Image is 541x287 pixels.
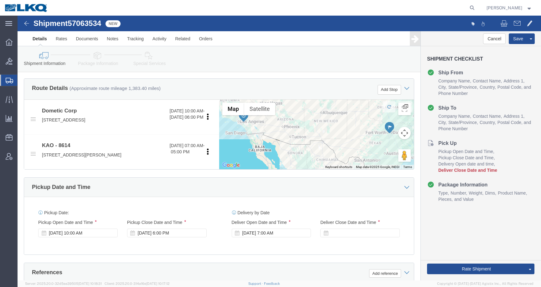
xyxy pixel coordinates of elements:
[437,281,533,286] span: Copyright © [DATE]-[DATE] Agistix Inc., All Rights Reserved
[486,4,533,12] button: [PERSON_NAME]
[78,282,102,285] span: [DATE] 10:18:31
[25,282,102,285] span: Server: 2025.20.0-32d5ea39505
[4,3,48,12] img: logo
[487,4,522,11] span: Matt Harvey
[105,282,170,285] span: Client: 2025.20.0-314a16e
[18,16,541,280] iframe: FS Legacy Container
[248,282,264,285] a: Support
[264,282,280,285] a: Feedback
[146,282,170,285] span: [DATE] 10:17:12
